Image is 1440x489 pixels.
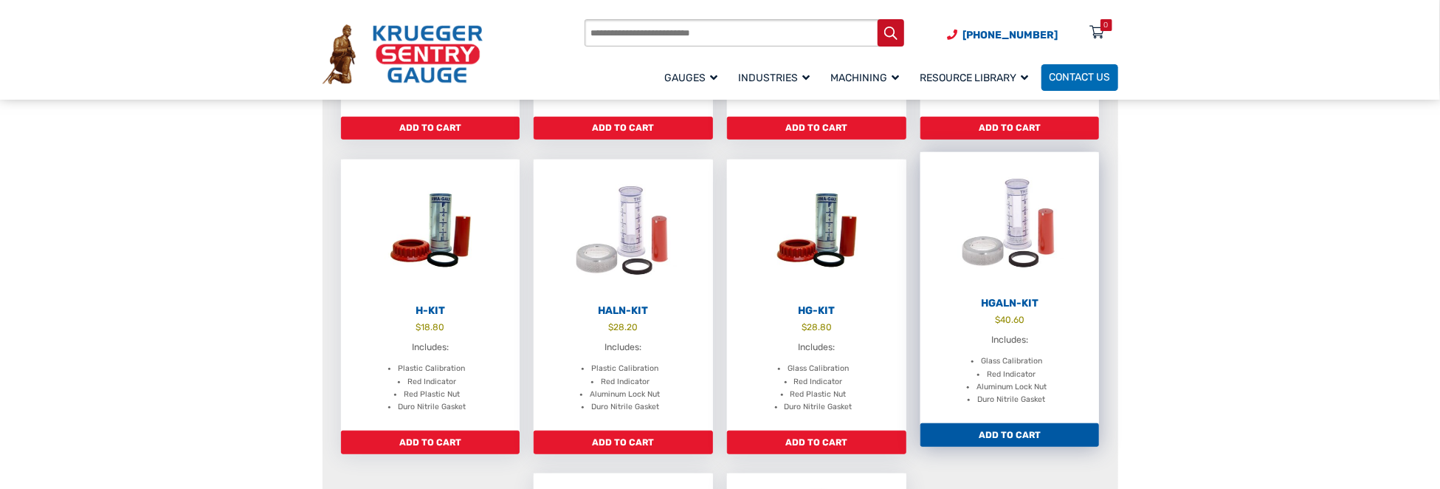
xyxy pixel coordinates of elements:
[738,72,810,84] span: Industries
[920,72,1028,84] span: Resource Library
[341,117,520,140] a: Add to cart: “ALG-H”
[920,152,1100,424] a: HGALN-Kit $40.60 Includes: Glass Calibration Red Indicator Aluminum Lock Nut Duro Nitrile Gasket
[727,431,906,454] a: Add to cart: “HG-Kit”
[727,160,906,302] img: HG-Kit
[547,341,700,355] p: Includes:
[995,315,1000,325] span: $
[341,160,520,431] a: H-Kit $18.80 Includes: Plastic Calibration Red Indicator Red Plastic Nut Duro Nitrile Gasket
[995,315,1024,325] bdi: 40.60
[727,160,906,431] a: HG-Kit $28.80 Includes: Glass Calibration Red Indicator Red Plastic Nut Duro Nitrile Gasket
[609,322,614,332] span: $
[341,160,520,302] img: H-Kit
[416,322,444,332] bdi: 18.80
[1049,72,1110,84] span: Contact Us
[830,72,899,84] span: Machining
[790,388,847,400] li: Red Plastic Nut
[591,362,658,375] li: Plastic Calibration
[404,388,460,400] li: Red Plastic Nut
[398,400,466,413] li: Duro Nitrile Gasket
[920,152,1100,295] img: HGALN-Kit
[398,362,465,375] li: Plastic Calibration
[912,62,1041,92] a: Resource Library
[534,117,713,140] a: Add to cart: “ALN”
[590,388,660,400] li: Aluminum Lock Nut
[977,393,1045,406] li: Duro Nitrile Gasket
[664,72,717,84] span: Gauges
[976,380,1047,393] li: Aluminum Lock Nut
[788,362,849,375] li: Glass Calibration
[920,297,1100,310] h2: HGALN-Kit
[534,431,713,454] a: Add to cart: “HALN-Kit”
[341,304,520,318] h2: H-Kit
[920,423,1100,447] a: Add to cart: “HGALN-Kit”
[802,322,832,332] bdi: 28.80
[785,400,852,413] li: Duro Nitrile Gasket
[323,24,483,83] img: Krueger Sentry Gauge
[802,322,807,332] span: $
[948,27,1058,43] a: Phone Number (920) 434-8860
[794,375,843,388] li: Red Indicator
[534,160,713,431] a: HALN-Kit $28.20 Includes: Plastic Calibration Red Indicator Aluminum Lock Nut Duro Nitrile Gasket
[534,304,713,318] h2: HALN-Kit
[963,29,1058,41] span: [PHONE_NUMBER]
[981,355,1042,367] li: Glass Calibration
[407,375,456,388] li: Red Indicator
[920,117,1100,140] a: Add to cart: “Float-P”
[1104,19,1109,31] div: 0
[823,62,912,92] a: Machining
[727,117,906,140] a: Add to cart: “Float-N”
[354,341,507,355] p: Includes:
[933,333,1086,347] p: Includes:
[740,341,894,355] p: Includes:
[341,431,520,454] a: Add to cart: “H-Kit”
[731,62,823,92] a: Industries
[416,322,421,332] span: $
[727,304,906,318] h2: HG-Kit
[601,375,650,388] li: Red Indicator
[1041,64,1118,91] a: Contact Us
[591,400,659,413] li: Duro Nitrile Gasket
[657,62,731,92] a: Gauges
[534,160,713,302] img: HALN-Kit
[609,322,638,332] bdi: 28.20
[987,368,1036,380] li: Red Indicator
